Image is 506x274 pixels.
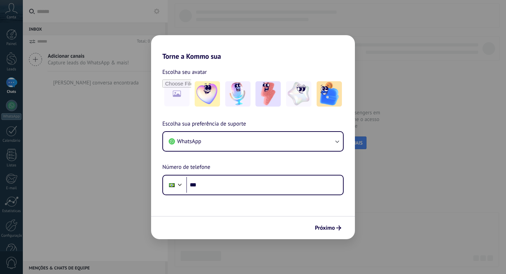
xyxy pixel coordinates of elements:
[195,81,220,107] img: -1.jpeg
[286,81,311,107] img: -4.jpeg
[255,81,281,107] img: -3.jpeg
[162,120,246,129] span: Escolha sua preferência de suporte
[317,81,342,107] img: -5.jpeg
[162,163,210,172] span: Número de telefone
[162,68,207,77] span: Escolha seu avatar
[177,138,201,145] span: WhatsApp
[151,35,355,60] h2: Torne a Kommo sua
[315,225,335,230] span: Próximo
[312,222,344,234] button: Próximo
[165,178,179,192] div: Brazil: + 55
[225,81,251,107] img: -2.jpeg
[163,132,343,151] button: WhatsApp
